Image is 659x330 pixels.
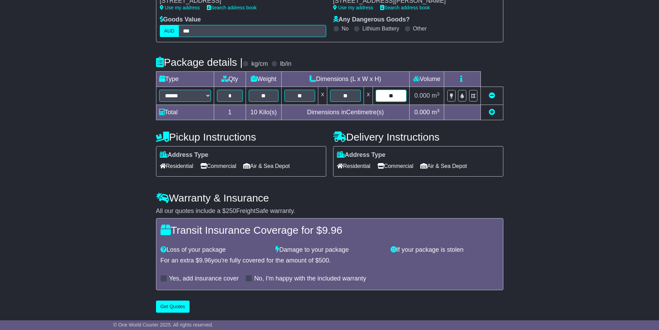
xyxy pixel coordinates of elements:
[364,87,373,105] td: x
[420,161,467,171] span: Air & Sea Depot
[199,257,211,264] span: 9.96
[161,224,499,236] h4: Transit Insurance Coverage for $
[156,56,243,68] h4: Package details |
[333,16,410,24] label: Any Dangerous Goods?
[161,257,499,265] div: For an extra $ you're fully covered for the amount of $ .
[333,131,503,143] h4: Delivery Instructions
[156,105,214,120] td: Total
[337,161,370,171] span: Residential
[319,257,329,264] span: 500
[250,109,257,116] span: 10
[113,322,213,328] span: © One World Courier 2025. All rights reserved.
[281,105,410,120] td: Dimensions in Centimetre(s)
[380,5,430,10] a: Search address book
[156,72,214,87] td: Type
[281,72,410,87] td: Dimensions (L x W x H)
[243,161,290,171] span: Air & Sea Depot
[160,16,201,24] label: Goods Value
[160,151,209,159] label: Address Type
[156,192,503,204] h4: Warranty & Insurance
[489,92,495,99] a: Remove this item
[156,207,503,215] div: All our quotes include a $ FreightSafe warranty.
[333,5,373,10] a: Use my address
[413,25,427,32] label: Other
[414,109,430,116] span: 0.000
[246,72,282,87] td: Weight
[157,246,272,254] div: Loss of your package
[489,109,495,116] a: Add new item
[246,105,282,120] td: Kilo(s)
[214,72,246,87] td: Qty
[251,60,268,68] label: kg/cm
[437,91,440,97] sup: 3
[322,224,342,236] span: 9.96
[337,151,386,159] label: Address Type
[160,161,193,171] span: Residential
[410,72,444,87] td: Volume
[432,109,440,116] span: m
[342,25,349,32] label: No
[377,161,413,171] span: Commercial
[169,275,239,283] label: Yes, add insurance cover
[207,5,257,10] a: Search address book
[272,246,387,254] div: Damage to your package
[156,301,190,313] button: Get Quotes
[387,246,502,254] div: If your package is stolen
[160,25,179,37] label: AUD
[280,60,291,68] label: lb/in
[318,87,327,105] td: x
[214,105,246,120] td: 1
[432,92,440,99] span: m
[200,161,236,171] span: Commercial
[437,108,440,113] sup: 3
[226,207,236,214] span: 250
[362,25,399,32] label: Lithium Battery
[160,5,200,10] a: Use my address
[414,92,430,99] span: 0.000
[254,275,366,283] label: No, I'm happy with the included warranty
[156,131,326,143] h4: Pickup Instructions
